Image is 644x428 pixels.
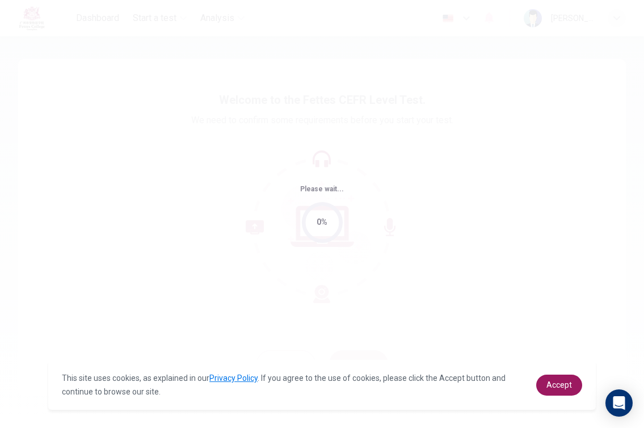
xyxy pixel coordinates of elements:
span: Please wait... [300,185,344,193]
a: Privacy Policy [209,374,258,383]
div: Open Intercom Messenger [605,389,633,417]
div: 0% [317,216,327,229]
span: This site uses cookies, as explained in our . If you agree to the use of cookies, please click th... [62,374,506,396]
a: dismiss cookie message [536,375,582,396]
div: cookieconsent [48,360,596,410]
span: Accept [546,380,572,389]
